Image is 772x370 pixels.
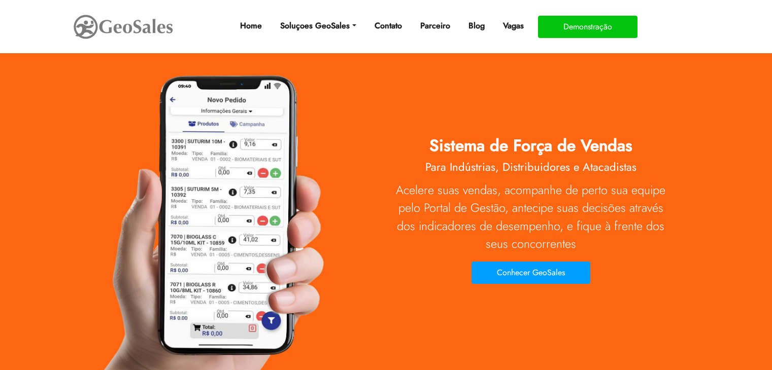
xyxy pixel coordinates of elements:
[236,16,266,36] a: Home
[73,13,174,41] img: GeoSales
[394,181,668,253] p: Acelere suas vendas, acompanhe de perto sua equipe pelo Portal de Gestão, antecipe suas decisões ...
[429,134,632,157] span: Sistema de Força de Vendas
[499,16,528,36] a: Vagas
[394,160,668,178] h2: Para Indústrias, Distribuidores e Atacadistas
[538,16,637,38] button: Demonstração
[276,16,360,36] a: Soluçoes GeoSales
[371,16,406,36] a: Contato
[472,262,590,284] button: Conhecer GeoSales
[464,16,489,36] a: Blog
[416,16,454,36] a: Parceiro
